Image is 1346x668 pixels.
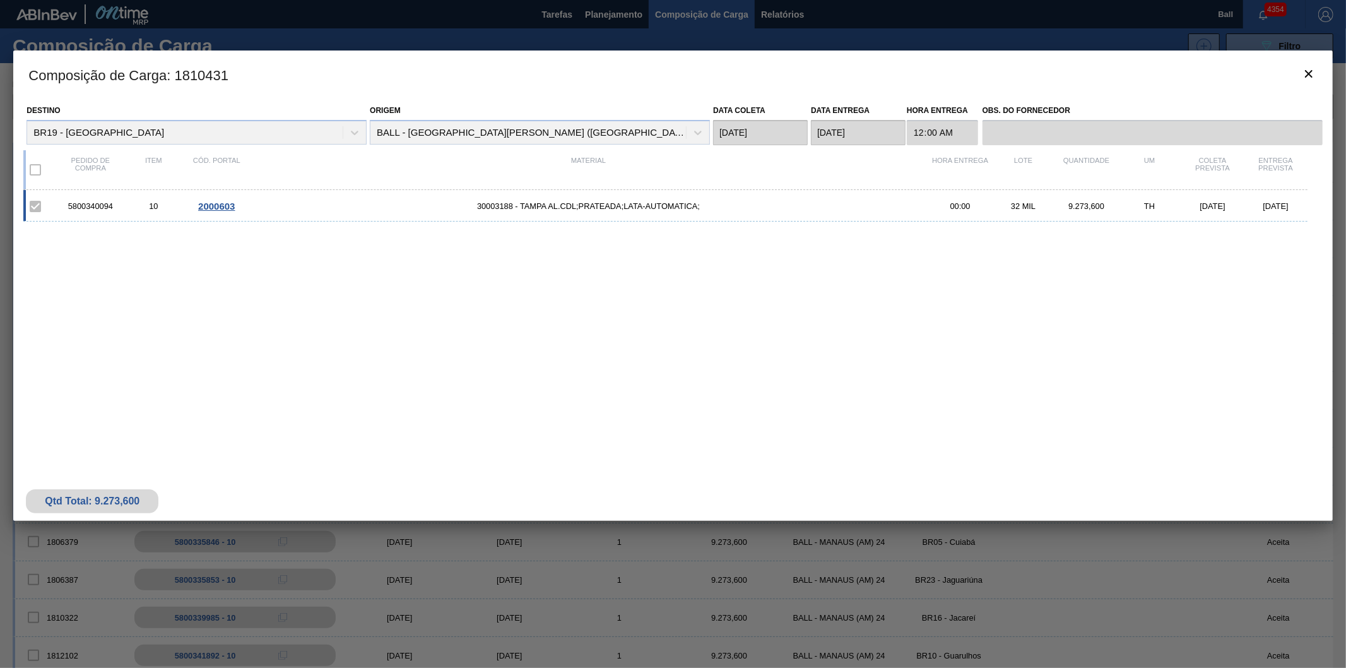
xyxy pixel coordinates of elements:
span: 30003188 - TAMPA AL.CDL;PRATEADA;LATA-AUTOMATICA; [248,201,928,211]
div: 10 [122,201,185,211]
div: [DATE] [1181,201,1244,211]
div: TH [1118,201,1181,211]
div: 9.273,600 [1055,201,1118,211]
div: 00:00 [929,201,992,211]
div: Ir para o Pedido [185,201,248,212]
div: UM [1118,157,1181,183]
div: Cód. Portal [185,157,248,183]
div: Coleta Prevista [1181,157,1244,183]
label: Origem [370,106,401,115]
label: Obs. do Fornecedor [983,102,1323,120]
div: [DATE] [1244,201,1308,211]
div: 32 MIL [992,201,1055,211]
label: Hora Entrega [907,102,978,120]
div: Entrega Prevista [1244,157,1308,183]
span: 2000603 [198,201,235,212]
input: dd/mm/yyyy [713,120,808,145]
div: Item [122,157,185,183]
div: Hora Entrega [929,157,992,183]
input: dd/mm/yyyy [811,120,906,145]
label: Destino [27,106,60,115]
label: Data coleta [713,106,765,115]
div: Quantidade [1055,157,1118,183]
label: Data entrega [811,106,870,115]
div: Lote [992,157,1055,183]
h3: Composição de Carga : 1810431 [13,51,1332,98]
div: 5800340094 [59,201,122,211]
div: Material [248,157,928,183]
div: Qtd Total: 9.273,600 [35,496,149,507]
div: Pedido de compra [59,157,122,183]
